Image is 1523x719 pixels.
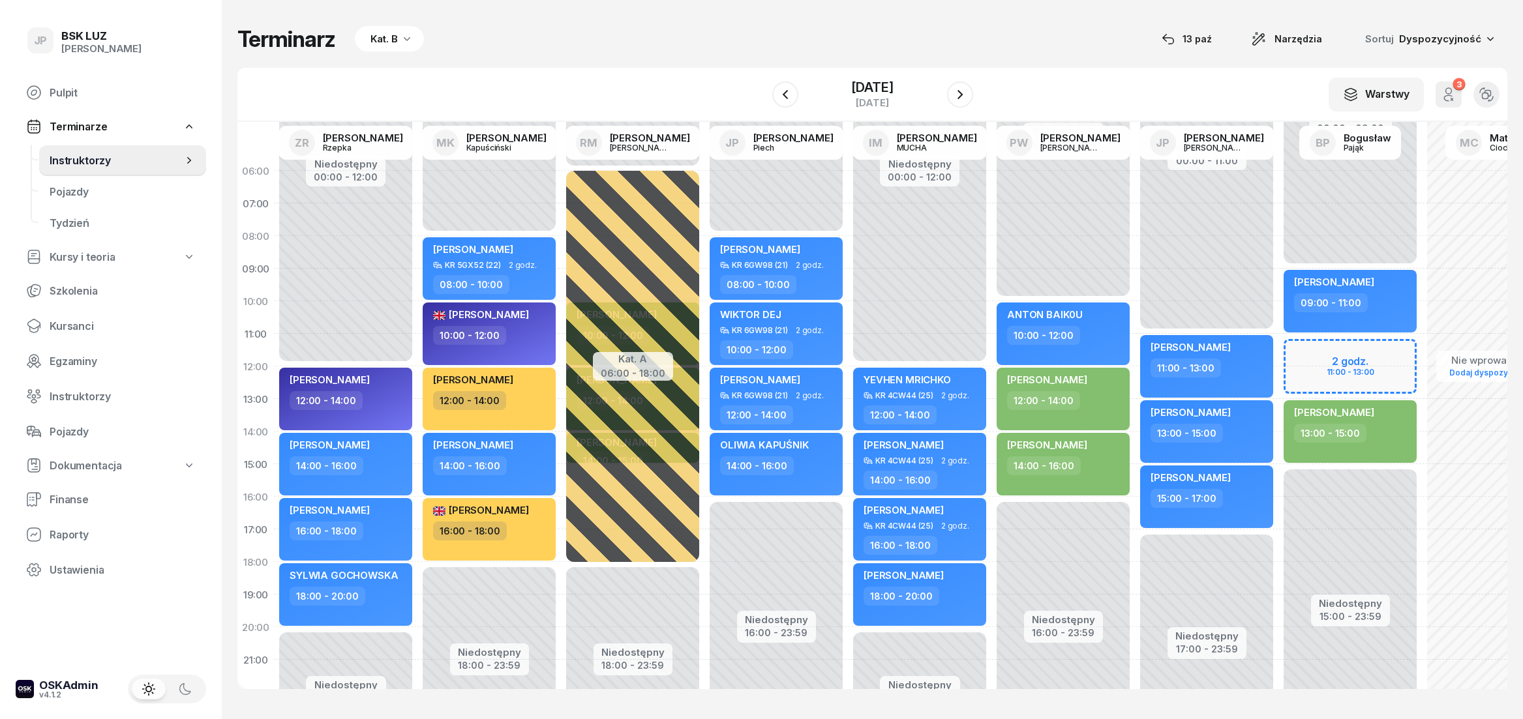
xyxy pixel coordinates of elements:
[720,374,800,386] span: [PERSON_NAME]
[745,612,808,641] button: Niedostępny16:00 - 23:59
[433,308,529,321] span: [PERSON_NAME]
[1365,33,1396,45] span: Sortuj
[16,345,206,377] a: Egzaminy
[1319,608,1382,622] div: 15:00 - 23:59
[875,456,933,465] div: KR 4CW44 (25)
[580,138,597,149] span: RM
[864,374,951,386] span: YEVHEN MRICHKO
[458,657,521,671] div: 18:00 - 23:59
[1299,126,1402,160] a: BPBogusławPająk
[290,504,370,516] span: [PERSON_NAME]
[1032,612,1095,641] button: Niedostępny16:00 - 23:59
[610,133,690,143] div: [PERSON_NAME]
[16,242,206,271] a: Kursy i teoria
[1151,471,1231,484] span: [PERSON_NAME]
[1040,143,1103,152] div: [PERSON_NAME]
[1175,631,1239,641] div: Niedostępny
[50,186,196,198] span: Pojazdy
[279,126,414,160] a: ZR[PERSON_NAME]Rzepka
[433,521,507,540] div: 16:00 - 18:00
[433,456,507,475] div: 14:00 - 16:00
[610,143,672,152] div: [PERSON_NAME]
[39,680,98,691] div: OSKAdmin
[295,138,309,149] span: ZR
[466,143,529,152] div: Kapuściński
[370,31,398,47] div: Kat. B
[1184,133,1264,143] div: [PERSON_NAME]
[1156,138,1169,149] span: JP
[16,310,206,342] a: Kursanci
[601,353,665,379] button: Kat. A06:00 - 18:00
[16,77,206,108] a: Pulpit
[50,87,196,99] span: Pulpit
[39,207,206,239] a: Tydzień
[1151,406,1231,418] span: [PERSON_NAME]
[16,112,206,141] a: Terminarze
[753,133,834,143] div: [PERSON_NAME]
[1453,78,1465,90] div: 3
[1294,276,1374,288] span: [PERSON_NAME]
[314,156,378,185] button: Niedostępny00:00 - 12:00
[720,308,781,321] span: WIKTOR DEJ
[888,677,952,706] button: Niedostępny20:00 - 23:59
[888,169,952,183] div: 00:00 - 12:00
[436,138,455,149] span: MK
[1343,87,1410,102] div: Warstwy
[1460,138,1479,149] span: MC
[1184,143,1246,152] div: [PERSON_NAME]
[725,138,739,149] span: JP
[237,611,274,643] div: 20:00
[1007,308,1083,321] span: ANTON BAIK0U
[864,439,944,451] span: [PERSON_NAME]
[433,243,513,256] span: [PERSON_NAME]
[941,456,969,465] span: 2 godz.
[237,546,274,578] div: 18:00
[1040,133,1121,143] div: [PERSON_NAME]
[1007,374,1087,386] span: [PERSON_NAME]
[237,513,274,546] div: 17:00
[720,439,809,451] span: OLIWIA KAPUŚNIK
[1294,293,1368,312] div: 09:00 - 11:00
[851,81,893,94] div: [DATE]
[601,657,665,671] div: 18:00 - 23:59
[1010,138,1029,149] span: PW
[1294,424,1366,443] div: 13:00 - 15:00
[753,143,816,152] div: Piech
[1319,596,1382,624] button: Niedostępny15:00 - 23:59
[732,391,788,400] div: KR 6GW98 (21)
[290,439,370,451] span: [PERSON_NAME]
[864,536,937,555] div: 16:00 - 18:00
[796,261,824,270] span: 2 godz.
[237,285,274,317] div: 10:00
[1436,81,1462,108] button: 3
[422,126,557,160] a: MK[PERSON_NAME]Kapuściński
[50,121,107,133] span: Terminarze
[720,275,796,294] div: 08:00 - 10:00
[1007,391,1080,410] div: 12:00 - 14:00
[61,43,142,55] div: [PERSON_NAME]
[237,383,274,415] div: 13:00
[16,680,34,698] img: logo-xs-dark@2x.png
[16,381,206,412] a: Instruktorzy
[50,564,196,576] span: Ustawienia
[39,145,206,176] a: Instruktorzy
[732,326,788,334] div: KR 6GW98 (21)
[50,426,196,438] span: Pojazdy
[720,456,794,475] div: 14:00 - 16:00
[1151,489,1223,508] div: 15:00 - 17:00
[237,154,274,187] div: 06:00
[237,350,274,383] div: 12:00
[796,391,824,400] span: 2 godz.
[1316,138,1330,149] span: BP
[897,133,977,143] div: [PERSON_NAME]
[888,159,952,169] div: Niedostępny
[433,504,529,516] span: [PERSON_NAME]
[237,448,274,480] div: 15:00
[509,261,537,270] span: 2 godz.
[1175,628,1239,657] button: Niedostępny17:00 - 23:59
[458,647,521,657] div: Niedostępny
[50,529,196,541] span: Raporty
[433,326,506,345] div: 10:00 - 12:00
[565,126,701,160] a: RM[PERSON_NAME][PERSON_NAME]
[601,647,665,657] div: Niedostępny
